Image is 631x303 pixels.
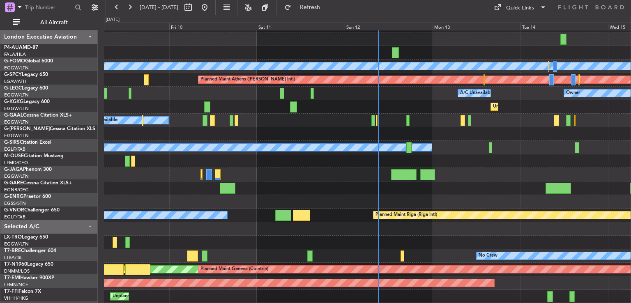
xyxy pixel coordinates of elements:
a: EGGW/LTN [4,173,29,179]
span: LX-TRO [4,235,22,240]
a: T7-BREChallenger 604 [4,248,56,253]
div: Unplanned Maint [GEOGRAPHIC_DATA] ([GEOGRAPHIC_DATA]) [113,290,248,303]
a: EGGW/LTN [4,241,29,247]
span: G-VNOR [4,208,24,213]
a: G-[PERSON_NAME]Cessna Citation XLS [4,126,95,131]
a: EGGW/LTN [4,92,29,98]
a: G-KGKGLegacy 600 [4,99,50,104]
a: G-LEGCLegacy 600 [4,86,48,91]
a: EGNR/CEG [4,187,29,193]
a: LFMN/NCE [4,282,28,288]
span: G-SIRS [4,140,20,145]
a: VHHH/HKG [4,295,28,301]
span: G-KGKG [4,99,23,104]
span: G-SPCY [4,72,22,77]
div: Planned Maint Riga (Riga Intl) [375,209,437,221]
span: All Aircraft [21,20,87,25]
div: [DATE] [106,16,120,23]
span: T7-BRE [4,248,21,253]
span: Refresh [293,5,327,10]
div: Unplanned Maint [GEOGRAPHIC_DATA] ([GEOGRAPHIC_DATA]) [493,101,628,113]
span: G-JAGA [4,167,23,172]
div: Tue 14 [520,23,608,30]
span: P4-AUA [4,45,23,50]
button: All Aircraft [9,16,89,29]
div: No Crew [479,250,497,262]
a: DNMM/LOS [4,268,30,274]
span: G-GARE [4,181,23,186]
input: Trip Number [25,1,72,14]
button: Quick Links [490,1,550,14]
a: LFMD/CEQ [4,160,28,166]
span: G-ENRG [4,194,23,199]
span: T7-EMI [4,275,20,280]
span: M-OUSE [4,154,24,158]
div: Fri 10 [169,23,257,30]
span: G-[PERSON_NAME] [4,126,50,131]
div: Thu 9 [81,23,169,30]
a: EGGW/LTN [4,65,29,71]
a: T7-FFIFalcon 7X [4,289,41,294]
span: G-FOMO [4,59,25,64]
a: EGLF/FAB [4,214,25,220]
span: T7-FFI [4,289,18,294]
button: Refresh [281,1,330,14]
span: G-LEGC [4,86,22,91]
a: T7-EMIHawker 900XP [4,275,54,280]
span: [DATE] - [DATE] [140,4,178,11]
span: G-GAAL [4,113,23,118]
a: LTBA/ISL [4,255,23,261]
a: EGGW/LTN [4,106,29,112]
div: Planned Maint Athens ([PERSON_NAME] Intl) [200,73,295,86]
div: A/C Unavailable [460,87,494,99]
div: Planned Maint Geneva (Cointrin) [200,263,268,275]
span: T7-N1960 [4,262,27,267]
a: EGLF/FAB [4,146,25,152]
a: G-VNORChallenger 650 [4,208,60,213]
a: G-FOMOGlobal 6000 [4,59,53,64]
a: EGGW/LTN [4,133,29,139]
a: G-GARECessna Citation XLS+ [4,181,72,186]
a: G-GAALCessna Citation XLS+ [4,113,72,118]
a: G-SPCYLegacy 650 [4,72,48,77]
div: Quick Links [506,4,534,12]
a: LGAV/ATH [4,78,26,85]
a: LX-TROLegacy 650 [4,235,48,240]
div: Sun 12 [345,23,433,30]
a: G-JAGAPhenom 300 [4,167,52,172]
a: T7-N1960Legacy 650 [4,262,53,267]
a: EGSS/STN [4,200,26,207]
a: EGGW/LTN [4,119,29,125]
div: Sat 11 [257,23,345,30]
a: G-ENRGPraetor 600 [4,194,51,199]
a: P4-AUAMD-87 [4,45,38,50]
a: G-SIRSCitation Excel [4,140,51,145]
a: M-OUSECitation Mustang [4,154,64,158]
a: FALA/HLA [4,51,26,57]
div: Owner [566,87,580,99]
div: Mon 13 [433,23,520,30]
